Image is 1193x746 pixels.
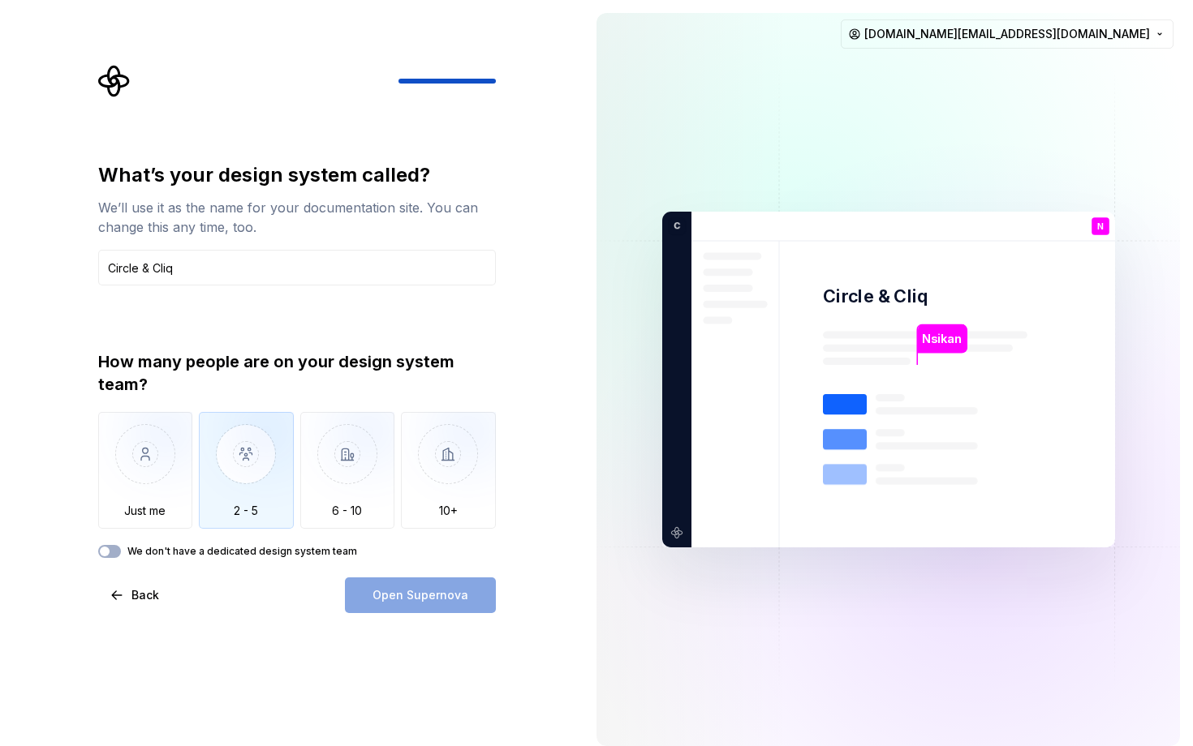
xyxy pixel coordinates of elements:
[98,250,496,285] input: Design system name
[668,219,680,234] p: C
[922,330,962,348] p: Nsikan
[864,26,1150,42] span: [DOMAIN_NAME][EMAIL_ADDRESS][DOMAIN_NAME]
[98,350,496,396] div: How many people are on your design system team?
[98,577,173,613] button: Back
[1096,222,1103,231] p: N
[823,285,928,308] p: Circle & Cliq
[127,545,357,558] label: We don't have a dedicated design system team
[98,162,496,188] div: What’s your design system called?
[131,587,159,603] span: Back
[98,198,496,237] div: We’ll use it as the name for your documentation site. You can change this any time, too.
[841,19,1174,49] button: [DOMAIN_NAME][EMAIL_ADDRESS][DOMAIN_NAME]
[98,65,131,97] svg: Supernova Logo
